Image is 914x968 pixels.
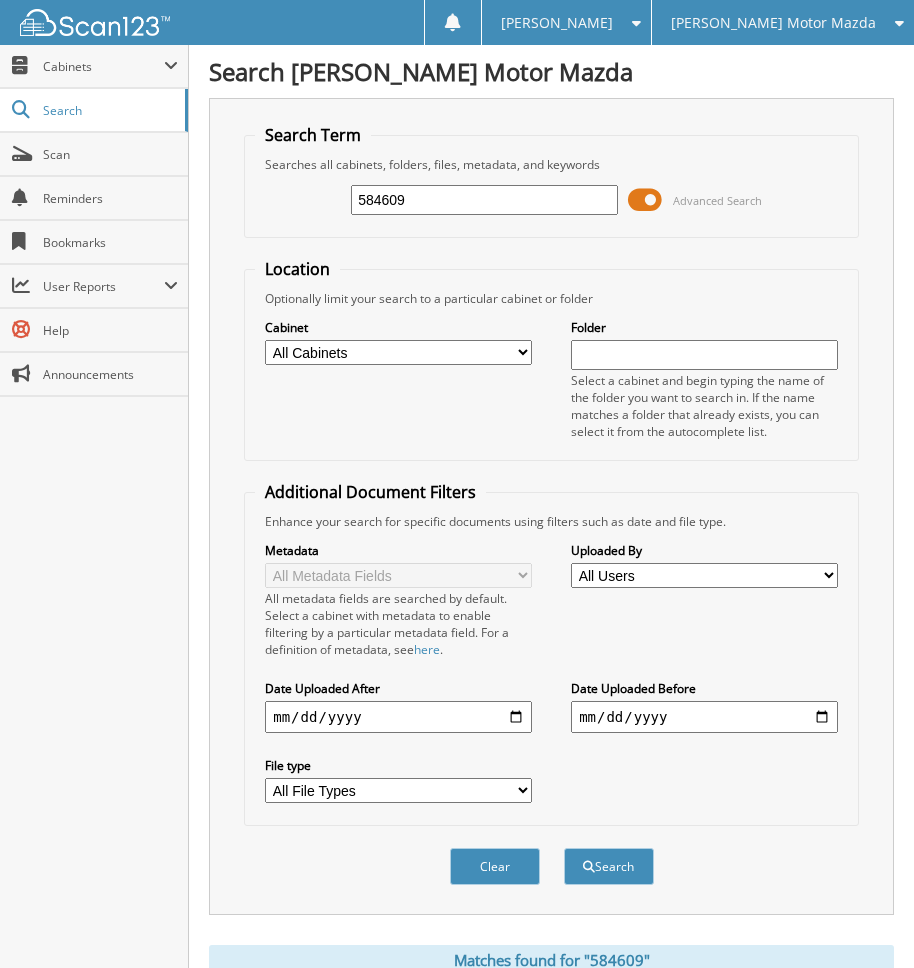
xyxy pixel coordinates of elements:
[43,146,178,163] span: Scan
[671,17,876,29] span: [PERSON_NAME] Motor Mazda
[43,190,178,207] span: Reminders
[43,102,175,119] span: Search
[255,481,486,503] legend: Additional Document Filters
[255,156,848,173] div: Searches all cabinets, folders, files, metadata, and keywords
[501,17,613,29] span: [PERSON_NAME]
[571,680,838,697] label: Date Uploaded Before
[571,372,838,440] div: Select a cabinet and begin typing the name of the folder you want to search in. If the name match...
[43,366,178,383] span: Announcements
[265,701,532,733] input: start
[265,680,532,697] label: Date Uploaded After
[450,848,540,885] button: Clear
[255,124,371,146] legend: Search Term
[571,319,838,336] label: Folder
[255,513,848,530] div: Enhance your search for specific documents using filters such as date and file type.
[564,848,654,885] button: Search
[414,641,440,658] a: here
[43,234,178,251] span: Bookmarks
[571,542,838,559] label: Uploaded By
[255,258,340,280] legend: Location
[265,319,532,336] label: Cabinet
[43,278,164,295] span: User Reports
[43,58,164,75] span: Cabinets
[571,701,838,733] input: end
[265,590,532,658] div: All metadata fields are searched by default. Select a cabinet with metadata to enable filtering b...
[265,542,532,559] label: Metadata
[255,290,848,307] div: Optionally limit your search to a particular cabinet or folder
[43,322,178,339] span: Help
[673,193,762,208] span: Advanced Search
[209,55,894,88] h1: Search [PERSON_NAME] Motor Mazda
[20,9,170,36] img: scan123-logo-white.svg
[265,757,532,774] label: File type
